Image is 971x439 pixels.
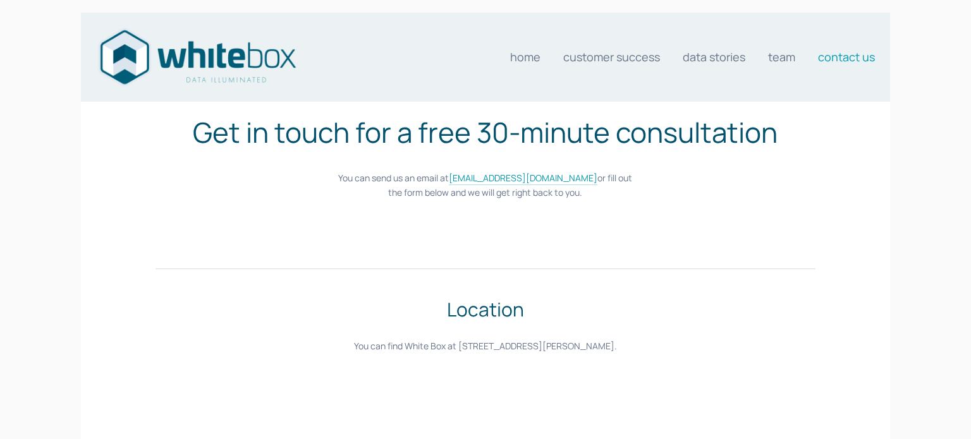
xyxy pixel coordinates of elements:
[156,111,815,153] h1: Get in touch for a free 30-minute consultation
[768,44,795,69] a: Team
[563,44,660,69] a: Customer Success
[449,172,597,185] a: [EMAIL_ADDRESS][DOMAIN_NAME]
[156,339,815,353] p: You can find White Box at [STREET_ADDRESS][PERSON_NAME].
[683,44,745,69] a: Data stories
[510,44,540,69] a: Home
[818,44,875,69] a: Contact us
[156,171,815,200] p: You can send us an email at or fill out the form below and we will get right back to you.
[156,295,815,323] h2: Location
[96,26,298,88] img: Data consultants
